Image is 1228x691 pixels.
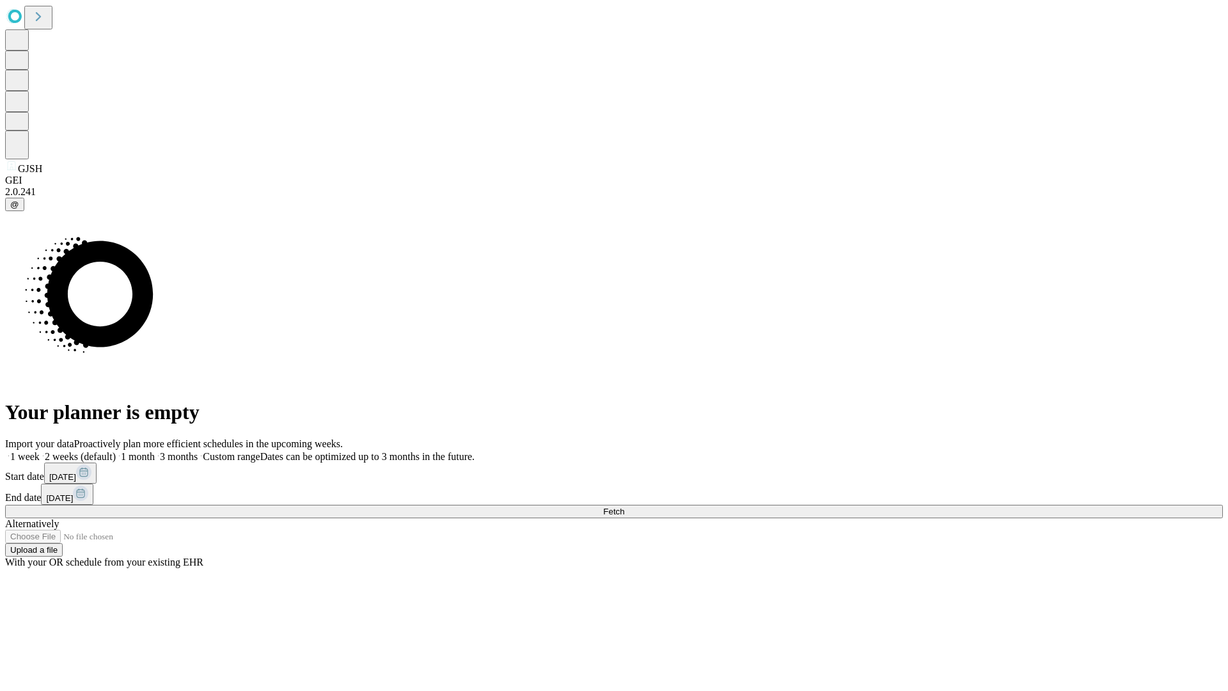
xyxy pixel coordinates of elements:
span: With your OR schedule from your existing EHR [5,557,203,568]
span: 1 month [121,451,155,462]
span: Dates can be optimized up to 3 months in the future. [260,451,475,462]
h1: Your planner is empty [5,401,1223,424]
span: [DATE] [49,472,76,482]
button: [DATE] [41,484,93,505]
span: Import your data [5,438,74,449]
button: Fetch [5,505,1223,518]
span: Fetch [603,507,624,516]
div: End date [5,484,1223,505]
button: Upload a file [5,543,63,557]
span: 3 months [160,451,198,462]
span: Proactively plan more efficient schedules in the upcoming weeks. [74,438,343,449]
button: [DATE] [44,463,97,484]
span: [DATE] [46,493,73,503]
span: 2 weeks (default) [45,451,116,462]
div: GEI [5,175,1223,186]
span: Custom range [203,451,260,462]
div: 2.0.241 [5,186,1223,198]
div: Start date [5,463,1223,484]
span: 1 week [10,451,40,462]
span: GJSH [18,163,42,174]
button: @ [5,198,24,211]
span: @ [10,200,19,209]
span: Alternatively [5,518,59,529]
